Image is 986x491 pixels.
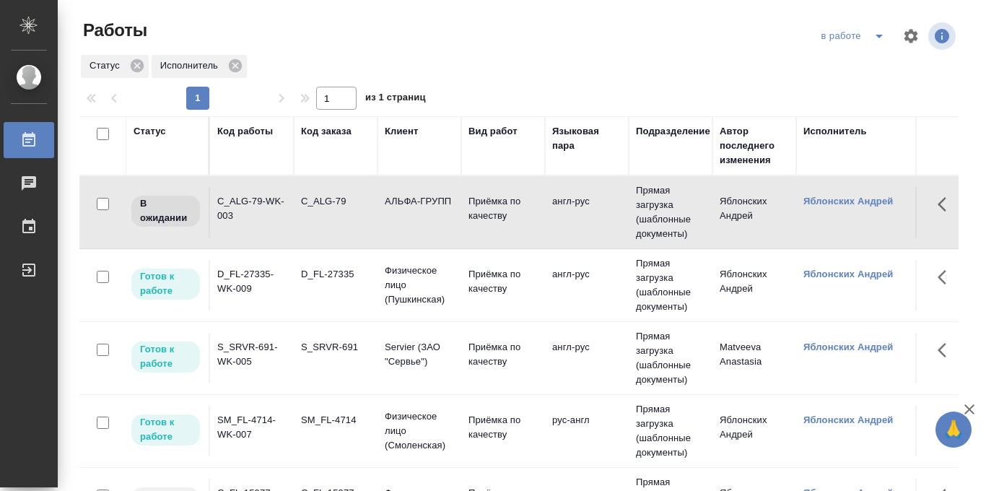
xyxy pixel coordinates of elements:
span: Работы [79,19,147,42]
td: Прямая загрузка (шаблонные документы) [629,176,712,248]
a: Яблонских Андрей [803,269,893,279]
div: split button [818,25,894,48]
p: Физическое лицо (Пушкинская) [385,264,454,307]
p: Servier (ЗАО "Сервье") [385,340,454,369]
p: Готов к работе [140,269,191,298]
p: Приёмка по качеству [468,413,538,442]
div: S_SRVR-691 [301,340,370,355]
td: D_FL-27335-WK-009 [210,260,294,310]
div: Статус [134,124,166,139]
div: Автор последнего изменения [720,124,789,168]
button: 🙏 [935,412,972,448]
div: Клиент [385,124,418,139]
div: Языковая пара [552,124,621,153]
span: из 1 страниц [365,89,426,110]
div: Исполнитель может приступить к работе [130,267,201,301]
p: АЛЬФА-ГРУПП [385,194,454,209]
td: рус-англ [545,406,629,456]
td: Прямая загрузка (шаблонные документы) [629,322,712,394]
td: S_SRVR-691-WK-005 [210,333,294,383]
p: Физическое лицо (Смоленская) [385,409,454,453]
div: Подразделение [636,124,710,139]
div: Исполнитель [152,55,247,78]
td: Matveeva Anastasia [712,333,796,383]
div: Исполнитель может приступить к работе [130,413,201,447]
button: Здесь прячутся важные кнопки [929,187,964,222]
div: SM_FL-4714 [301,413,370,427]
p: Приёмка по качеству [468,194,538,223]
div: C_ALG-79 [301,194,370,209]
td: Прямая загрузка (шаблонные документы) [629,249,712,321]
td: Яблонских Андрей [712,187,796,238]
td: Яблонских Андрей [712,260,796,310]
td: SM_FL-4714-WK-007 [210,406,294,456]
button: Здесь прячутся важные кнопки [929,333,964,368]
span: Посмотреть информацию [928,22,959,50]
td: англ-рус [545,333,629,383]
p: В ожидании [140,196,191,225]
td: англ-рус [545,187,629,238]
td: Прямая загрузка (шаблонные документы) [629,395,712,467]
a: Яблонских Андрей [803,196,893,207]
div: Статус [81,55,149,78]
span: Настроить таблицу [894,19,928,53]
div: Код работы [217,124,273,139]
button: Здесь прячутся важные кнопки [929,260,964,295]
p: Статус [90,58,125,73]
span: 🙏 [941,414,966,445]
div: Код заказа [301,124,352,139]
p: Приёмка по качеству [468,267,538,296]
a: Яблонских Андрей [803,414,893,425]
div: Исполнитель [803,124,867,139]
p: Приёмка по качеству [468,340,538,369]
div: Исполнитель может приступить к работе [130,340,201,374]
a: Яблонских Андрей [803,342,893,352]
td: Яблонских Андрей [712,406,796,456]
button: Здесь прячутся важные кнопки [929,406,964,440]
td: англ-рус [545,260,629,310]
p: Готов к работе [140,342,191,371]
div: D_FL-27335 [301,267,370,282]
div: Исполнитель назначен, приступать к работе пока рано [130,194,201,228]
p: Исполнитель [160,58,223,73]
div: Вид работ [468,124,518,139]
td: C_ALG-79-WK-003 [210,187,294,238]
p: Готов к работе [140,415,191,444]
